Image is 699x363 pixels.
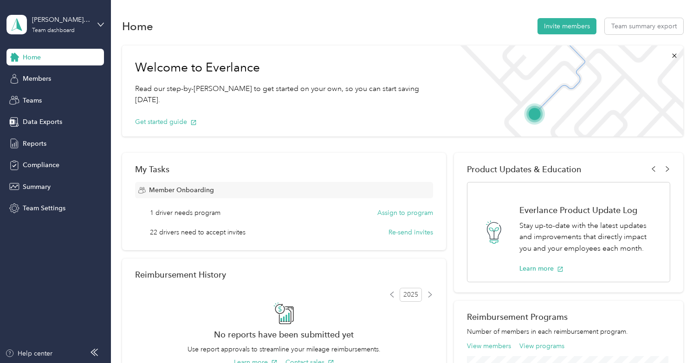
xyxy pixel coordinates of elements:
[451,45,683,136] img: Welcome to everlance
[23,74,51,84] span: Members
[605,18,683,34] button: Team summary export
[5,349,52,358] button: Help center
[32,15,90,25] div: [PERSON_NAME][EMAIL_ADDRESS][PERSON_NAME][DOMAIN_NAME]
[135,117,197,127] button: Get started guide
[400,288,422,302] span: 2025
[467,164,582,174] span: Product Updates & Education
[23,203,65,213] span: Team Settings
[149,185,214,195] span: Member Onboarding
[23,139,46,149] span: Reports
[23,96,42,105] span: Teams
[135,83,438,106] p: Read our step-by-[PERSON_NAME] to get started on your own, so you can start saving [DATE].
[519,264,563,273] button: Learn more
[519,341,564,351] button: View programs
[135,344,433,354] p: Use report approvals to streamline your mileage reimbursements.
[467,327,670,337] p: Number of members in each reimbursement program.
[23,117,62,127] span: Data Exports
[377,208,433,218] button: Assign to program
[135,330,433,339] h2: No reports have been submitted yet
[135,270,226,279] h2: Reimbursement History
[519,205,660,215] h1: Everlance Product Update Log
[537,18,596,34] button: Invite members
[135,164,433,174] div: My Tasks
[647,311,699,363] iframe: Everlance-gr Chat Button Frame
[519,220,660,254] p: Stay up-to-date with the latest updates and improvements that directly impact you and your employ...
[23,52,41,62] span: Home
[32,28,75,33] div: Team dashboard
[23,160,59,170] span: Compliance
[467,312,670,322] h2: Reimbursement Programs
[122,21,153,31] h1: Home
[150,208,220,218] span: 1 driver needs program
[135,60,438,75] h1: Welcome to Everlance
[150,227,246,237] span: 22 drivers need to accept invites
[23,182,51,192] span: Summary
[467,341,511,351] button: View members
[388,227,433,237] button: Re-send invites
